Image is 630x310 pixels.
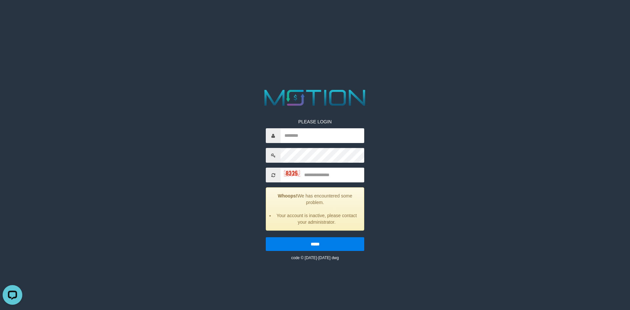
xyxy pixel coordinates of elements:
[278,193,298,198] strong: Whoops!
[266,187,364,231] div: We has encountered some problem.
[3,3,22,22] button: Open LiveChat chat widget
[284,170,300,176] img: captcha
[291,256,339,260] small: code © [DATE]-[DATE] dwg
[274,212,359,225] li: Your account is inactive, please contact your administrator.
[260,87,370,109] img: MOTION_logo.png
[266,118,364,125] p: PLEASE LOGIN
